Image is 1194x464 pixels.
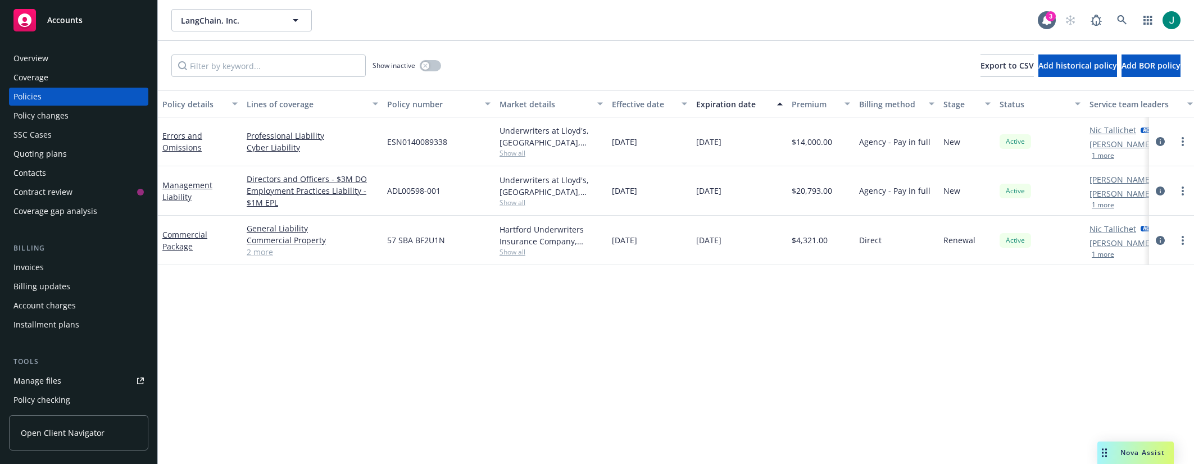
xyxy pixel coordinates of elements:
[9,391,148,409] a: Policy checking
[247,98,366,110] div: Lines of coverage
[792,234,828,246] span: $4,321.00
[162,98,225,110] div: Policy details
[1092,202,1114,208] button: 1 more
[495,90,607,117] button: Market details
[13,297,76,315] div: Account charges
[1004,235,1027,245] span: Active
[387,234,445,246] span: 57 SBA BF2U1N
[247,234,378,246] a: Commercial Property
[13,126,52,144] div: SSC Cases
[1089,174,1152,185] a: [PERSON_NAME]
[1122,54,1181,77] button: Add BOR policy
[943,136,960,148] span: New
[387,136,447,148] span: ESN0140089338
[373,61,415,70] span: Show inactive
[13,316,79,334] div: Installment plans
[500,98,591,110] div: Market details
[792,98,838,110] div: Premium
[859,185,930,197] span: Agency - Pay in full
[696,185,721,197] span: [DATE]
[1154,184,1167,198] a: circleInformation
[387,98,478,110] div: Policy number
[13,278,70,295] div: Billing updates
[1097,442,1111,464] div: Drag to move
[943,98,978,110] div: Stage
[162,229,207,252] a: Commercial Package
[980,54,1034,77] button: Export to CSV
[383,90,495,117] button: Policy number
[9,49,148,67] a: Overview
[242,90,383,117] button: Lines of coverage
[943,185,960,197] span: New
[247,173,378,185] a: Directors and Officers - $3M DO
[247,185,378,208] a: Employment Practices Liability - $1M EPL
[1154,234,1167,247] a: circleInformation
[787,90,855,117] button: Premium
[9,202,148,220] a: Coverage gap analysis
[696,234,721,246] span: [DATE]
[500,125,603,148] div: Underwriters at Lloyd's, [GEOGRAPHIC_DATA], [PERSON_NAME] of London, CFC Underwriting, Amwins
[13,258,44,276] div: Invoices
[158,90,242,117] button: Policy details
[859,234,882,246] span: Direct
[247,246,378,258] a: 2 more
[9,243,148,254] div: Billing
[1046,11,1056,21] div: 3
[171,54,366,77] input: Filter by keyword...
[500,198,603,207] span: Show all
[1038,60,1117,71] span: Add historical policy
[692,90,787,117] button: Expiration date
[1122,60,1181,71] span: Add BOR policy
[9,183,148,201] a: Contract review
[9,88,148,106] a: Policies
[612,185,637,197] span: [DATE]
[162,180,212,202] a: Management Liability
[1089,237,1152,249] a: [PERSON_NAME]
[995,90,1085,117] button: Status
[855,90,939,117] button: Billing method
[859,98,922,110] div: Billing method
[13,202,97,220] div: Coverage gap analysis
[792,136,832,148] span: $14,000.00
[9,107,148,125] a: Policy changes
[939,90,995,117] button: Stage
[1089,188,1152,199] a: [PERSON_NAME]
[1176,234,1190,247] a: more
[1059,9,1082,31] a: Start snowing
[1137,9,1159,31] a: Switch app
[696,98,770,110] div: Expiration date
[9,164,148,182] a: Contacts
[13,107,69,125] div: Policy changes
[13,391,70,409] div: Policy checking
[181,15,278,26] span: LangChain, Inc.
[1176,135,1190,148] a: more
[1163,11,1181,29] img: photo
[1097,442,1174,464] button: Nova Assist
[943,234,975,246] span: Renewal
[13,88,42,106] div: Policies
[9,145,148,163] a: Quoting plans
[980,60,1034,71] span: Export to CSV
[9,4,148,36] a: Accounts
[9,126,148,144] a: SSC Cases
[1089,138,1152,150] a: [PERSON_NAME]
[500,224,603,247] div: Hartford Underwriters Insurance Company, Hartford Insurance Group
[1038,54,1117,77] button: Add historical policy
[247,222,378,234] a: General Liability
[612,234,637,246] span: [DATE]
[1154,135,1167,148] a: circleInformation
[1004,137,1027,147] span: Active
[171,9,312,31] button: LangChain, Inc.
[9,297,148,315] a: Account charges
[13,183,72,201] div: Contract review
[13,69,48,87] div: Coverage
[696,136,721,148] span: [DATE]
[1120,448,1165,457] span: Nova Assist
[500,148,603,158] span: Show all
[1176,184,1190,198] a: more
[9,69,148,87] a: Coverage
[859,136,930,148] span: Agency - Pay in full
[13,372,61,390] div: Manage files
[607,90,692,117] button: Effective date
[500,247,603,257] span: Show all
